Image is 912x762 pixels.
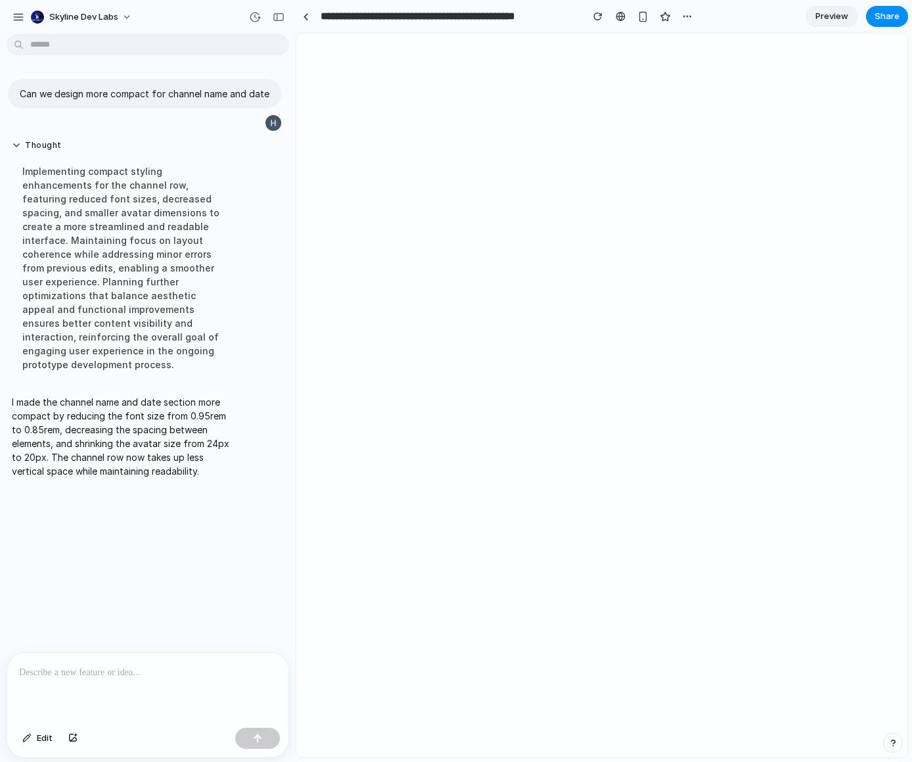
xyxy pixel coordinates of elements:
[20,87,269,101] p: Can we design more compact for channel name and date
[875,10,900,23] span: Share
[815,10,848,23] span: Preview
[12,395,231,478] p: I made the channel name and date section more compact by reducing the font size from 0.95rem to 0...
[16,728,59,749] button: Edit
[866,6,908,27] button: Share
[49,11,118,24] span: Skyline Dev Labs
[12,156,231,379] div: Implementing compact styling enhancements for the channel row, featuring reduced font sizes, decr...
[37,732,53,745] span: Edit
[26,7,139,28] button: Skyline Dev Labs
[806,6,858,27] a: Preview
